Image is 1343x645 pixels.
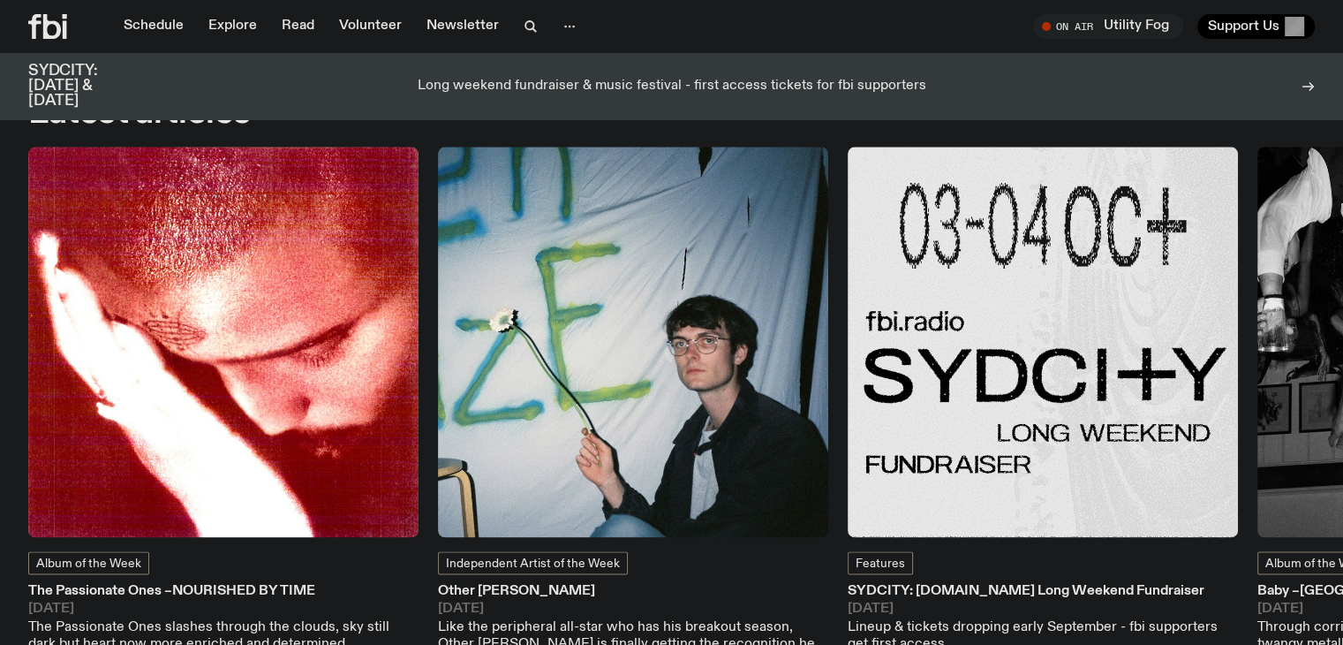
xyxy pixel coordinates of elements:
h3: Other [PERSON_NAME] [438,585,828,598]
span: [DATE] [438,603,828,616]
a: Independent Artist of the Week [438,551,628,574]
button: On AirUtility Fog [1033,14,1183,39]
a: Explore [198,14,268,39]
span: [DATE] [28,603,419,616]
span: Support Us [1208,19,1279,34]
h3: The Passionate Ones – [28,585,419,598]
a: Read [271,14,325,39]
h2: Latest articles [28,97,251,129]
img: Black text on gray background. Reading top to bottom: 03-04 OCT. fbi.radio SYDCITY LONG WEEKEND F... [848,147,1238,537]
h3: SYDCITY: [DATE] & [DATE] [28,64,141,109]
span: Album of the Week [36,558,141,570]
h3: SYDCITY: [DOMAIN_NAME] Long Weekend Fundraiser [848,585,1238,598]
p: Long weekend fundraiser & music festival - first access tickets for fbi supporters [418,79,926,95]
span: Independent Artist of the Week [446,558,620,570]
a: Volunteer [328,14,412,39]
span: Features [856,558,905,570]
a: Album of the Week [28,551,149,574]
img: A grainy sepia red closeup of Nourished By Time's face. He is looking down, a very overexposed ha... [28,147,419,537]
img: Other Joe sits to the right of frame, eyes acast, holding a flower with a long stem. He is sittin... [438,147,828,537]
span: [DATE] [848,603,1238,616]
button: Support Us [1197,14,1315,39]
a: Features [848,551,913,574]
span: Nourished By Time [172,584,315,598]
a: Schedule [113,14,194,39]
a: Newsletter [416,14,509,39]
